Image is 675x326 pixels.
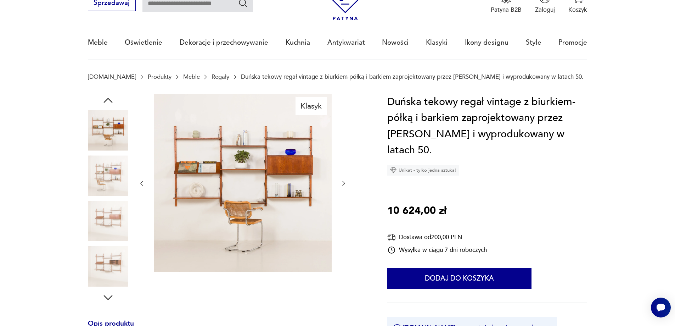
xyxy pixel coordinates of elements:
a: Style [526,26,541,59]
a: Dekoracje i przechowywanie [180,26,268,59]
p: Duńska tekowy regał vintage z biurkiem-półką i barkiem zaprojektowany przez [PERSON_NAME] i wypro... [241,73,584,80]
img: Zdjęcie produktu Duńska tekowy regał vintage z biurkiem-półką i barkiem zaprojektowany przez Poul... [88,201,128,241]
img: Zdjęcie produktu Duńska tekowy regał vintage z biurkiem-półką i barkiem zaprojektowany przez Poul... [88,246,128,286]
img: Zdjęcie produktu Duńska tekowy regał vintage z biurkiem-półką i barkiem zaprojektowany przez Poul... [88,110,128,151]
iframe: Smartsupp widget button [651,298,671,317]
a: Promocje [558,26,587,59]
div: Klasyk [296,97,327,115]
a: [DOMAIN_NAME] [88,73,136,80]
a: Produkty [148,73,171,80]
p: 10 624,00 zł [387,203,446,219]
img: Ikona dostawy [387,233,396,242]
a: Meble [183,73,200,80]
a: Nowości [382,26,409,59]
button: Dodaj do koszyka [387,268,531,289]
a: Ikony designu [465,26,508,59]
a: Klasyki [426,26,448,59]
a: Oświetlenie [125,26,162,59]
div: Unikat - tylko jedna sztuka! [387,165,459,176]
img: Zdjęcie produktu Duńska tekowy regał vintage z biurkiem-półką i barkiem zaprojektowany przez Poul... [88,155,128,196]
a: Antykwariat [327,26,365,59]
p: Zaloguj [535,6,555,14]
a: Regały [212,73,229,80]
a: Sprzedawaj [88,1,136,6]
p: Koszyk [568,6,587,14]
div: Wysyłka w ciągu 7 dni roboczych [387,246,487,254]
p: Patyna B2B [491,6,522,14]
a: Meble [88,26,108,59]
a: Kuchnia [286,26,310,59]
div: Dostawa od 200,00 PLN [387,233,487,242]
img: Zdjęcie produktu Duńska tekowy regał vintage z biurkiem-półką i barkiem zaprojektowany przez Poul... [154,94,332,272]
img: Ikona diamentu [390,167,396,173]
h1: Duńska tekowy regał vintage z biurkiem-półką i barkiem zaprojektowany przez [PERSON_NAME] i wypro... [387,94,587,159]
